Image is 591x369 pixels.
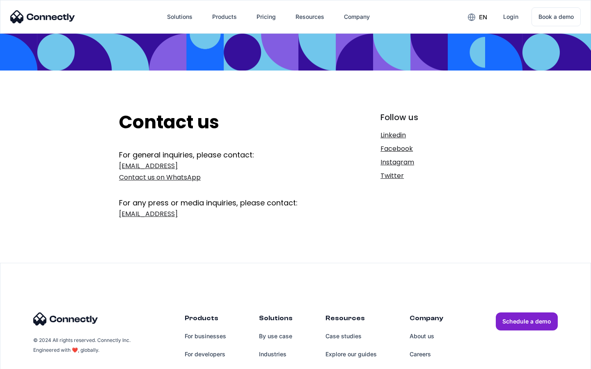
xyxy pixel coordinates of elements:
a: Book a demo [531,7,581,26]
a: By use case [259,327,293,345]
aside: Language selected: English [8,355,49,366]
div: Solutions [167,11,192,23]
a: Case studies [325,327,377,345]
a: Careers [410,345,443,363]
div: en [479,11,487,23]
div: Login [503,11,518,23]
div: Resources [325,312,377,327]
div: For any press or media inquiries, please contact: [119,185,327,208]
div: Pricing [257,11,276,23]
a: Facebook [380,143,472,155]
div: Follow us [380,112,472,123]
a: For developers [185,345,226,363]
img: Connectly Logo [33,312,98,326]
a: [EMAIL_ADDRESS] [119,208,327,220]
img: Connectly Logo [10,10,75,23]
div: © 2024 All rights reserved. Connectly Inc. Engineered with ❤️, globally. [33,335,132,355]
a: [EMAIL_ADDRESS]Contact us on WhatsApp [119,160,327,183]
div: Solutions [259,312,293,327]
ul: Language list [16,355,49,366]
a: For businesses [185,327,226,345]
div: Company [344,11,370,23]
a: Login [497,7,525,27]
div: Products [212,11,237,23]
a: About us [410,327,443,345]
a: Linkedin [380,130,472,141]
div: Resources [295,11,324,23]
a: Pricing [250,7,282,27]
div: For general inquiries, please contact: [119,150,327,160]
div: Company [410,312,443,327]
div: Products [185,312,226,327]
a: Explore our guides [325,345,377,363]
h2: Contact us [119,112,327,133]
a: Instagram [380,157,472,168]
a: Schedule a demo [496,312,558,330]
a: Industries [259,345,293,363]
a: Twitter [380,170,472,182]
